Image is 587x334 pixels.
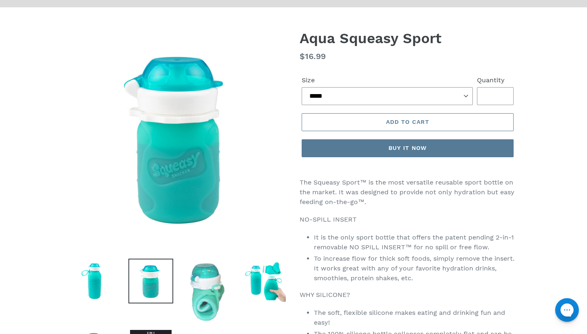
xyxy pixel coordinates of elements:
[300,178,516,207] p: The Squeasy Sport™ is the most versatile reusable sport bottle on the market. It was designed to ...
[300,51,326,61] span: $16.99
[314,254,516,283] li: To increase flow for thick soft foods, simply remove the insert. It works great with any of your ...
[314,308,516,327] li: The soft, flexible silicone makes eating and drinking fun and easy!
[128,259,173,303] img: Load image into Gallery viewer, Aqua Squeasy Sport
[185,259,230,326] img: Load image into Gallery viewer, Aqua Squeasy Sport
[302,75,473,85] label: Size
[302,113,514,131] button: Add to cart
[386,119,429,125] span: Add to cart
[477,75,514,85] label: Quantity
[302,139,514,157] button: Buy it now
[243,259,287,303] img: Load image into Gallery viewer, Aqua Squeasy Sport
[71,259,116,303] img: Load image into Gallery viewer, Aqua Squeasy Sport
[300,290,516,300] p: WHY SILICONE?
[300,30,516,47] h1: Aqua Squeasy Sport
[314,233,516,252] li: It is the only sport bottle that offers the patent pending 2-in-1 removable NO SPILL INSERT™ for ...
[300,215,516,224] p: NO-SPILL INSERT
